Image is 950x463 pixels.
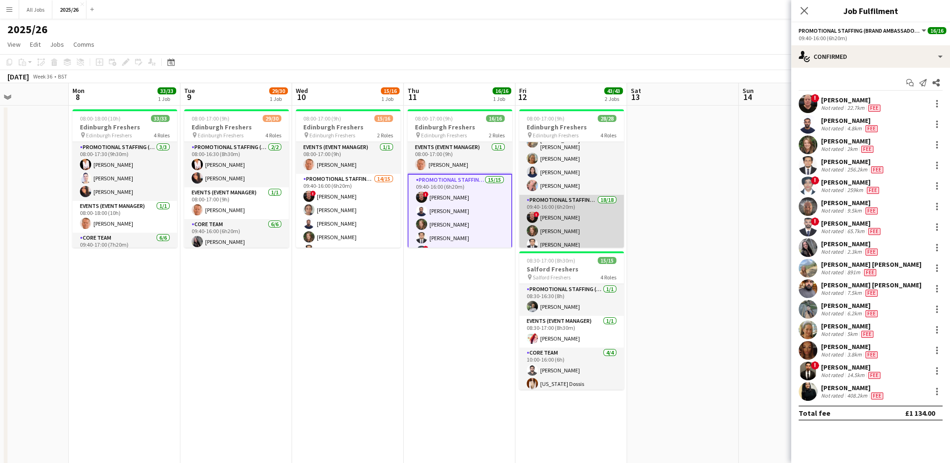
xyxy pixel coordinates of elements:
[845,207,864,214] div: 9.5km
[7,22,48,36] h1: 2025/26
[377,132,393,139] span: 2 Roles
[864,248,879,256] div: Crew has different fees then in role
[269,87,288,94] span: 29/30
[799,408,830,418] div: Total fee
[374,115,393,122] span: 15/16
[58,73,67,80] div: BST
[30,40,41,49] span: Edit
[296,174,400,401] app-card-role: Promotional Staffing (Brand Ambassadors)14/1509:40-16:00 (6h20m)![PERSON_NAME][PERSON_NAME][PERSO...
[864,207,879,214] div: Crew has different fees then in role
[845,248,864,256] div: 2.3km
[845,392,869,399] div: 408.2km
[741,92,754,102] span: 14
[527,115,564,122] span: 08:00-17:00 (9h)
[70,38,98,50] a: Comms
[184,187,289,219] app-card-role: Events (Event Manager)1/108:00-17:00 (9h)[PERSON_NAME]
[821,371,845,379] div: Not rated
[864,125,879,132] div: Crew has different fees then in role
[183,92,195,102] span: 9
[52,0,86,19] button: 2025/26
[407,123,512,131] h3: Edinburgh Freshers
[821,157,885,166] div: [PERSON_NAME]
[598,257,616,264] span: 15/15
[534,212,539,217] span: !
[296,109,400,248] app-job-card: 08:00-17:00 (9h)15/16Edinburgh Freshers Edinburgh Freshers2 RolesEvents (Event Manager)1/108:00-1...
[811,217,819,226] span: !
[294,92,308,102] span: 10
[72,233,177,335] app-card-role: Core Team6/609:40-17:00 (7h20m)
[821,199,879,207] div: [PERSON_NAME]
[845,371,866,379] div: 14.5km
[46,38,68,50] a: Jobs
[821,96,882,104] div: [PERSON_NAME]
[296,86,308,95] span: Wed
[407,174,512,403] app-card-role: Promotional Staffing (Brand Ambassadors)15/1509:40-16:00 (6h20m)![PERSON_NAME][PERSON_NAME][PERSO...
[821,137,875,145] div: [PERSON_NAME]
[799,27,928,34] button: Promotional Staffing (Brand Ambassadors)
[600,132,616,139] span: 4 Roles
[859,145,875,153] div: Crew has different fees then in role
[26,38,44,50] a: Edit
[865,186,881,194] div: Crew has different fees then in role
[811,176,819,185] span: !
[743,86,754,95] span: Sun
[71,92,85,102] span: 8
[184,142,289,187] app-card-role: Promotional Staffing (Team Leader)2/208:00-16:30 (8h30m)[PERSON_NAME][PERSON_NAME]
[519,348,624,420] app-card-role: Core Team4/410:00-16:00 (6h)[PERSON_NAME][US_STATE] Dossis
[811,361,819,370] span: !
[421,132,467,139] span: Edinburgh Freshers
[869,166,885,173] div: Crew has different fees then in role
[864,310,879,317] div: Crew has different fees then in role
[605,95,622,102] div: 2 Jobs
[821,207,845,214] div: Not rated
[80,115,121,122] span: 08:00-18:00 (10h)
[381,87,400,94] span: 15/16
[489,132,505,139] span: 2 Roles
[821,301,879,310] div: [PERSON_NAME]
[867,187,879,194] span: Fee
[821,289,845,297] div: Not rated
[407,86,419,95] span: Thu
[821,219,882,228] div: [PERSON_NAME]
[519,93,624,195] app-card-role: [PERSON_NAME][PERSON_NAME][PERSON_NAME] [PERSON_NAME][PERSON_NAME][PERSON_NAME][PERSON_NAME]
[799,27,920,34] span: Promotional Staffing (Brand Ambassadors)
[600,274,616,281] span: 4 Roles
[519,109,624,248] app-job-card: 08:00-17:00 (9h)28/28Edinburgh Freshers Edinburgh Freshers4 Roles[PERSON_NAME][PERSON_NAME][PERSO...
[519,123,624,131] h3: Edinburgh Freshers
[270,95,287,102] div: 1 Job
[184,109,289,248] app-job-card: 08:00-17:00 (9h)29/30Edinburgh Freshers Edinburgh Freshers4 RolesPromotional Staffing (Team Leade...
[518,92,527,102] span: 12
[604,87,623,94] span: 43/43
[158,95,176,102] div: 1 Job
[791,5,950,17] h3: Job Fulfilment
[821,269,845,276] div: Not rated
[533,274,571,281] span: Salford Freshers
[72,142,177,201] app-card-role: Promotional Staffing (Team Leader)3/308:00-17:30 (9h30m)[PERSON_NAME][PERSON_NAME][PERSON_NAME]
[821,281,921,289] div: [PERSON_NAME] [PERSON_NAME]
[821,351,845,358] div: Not rated
[845,228,866,235] div: 65.7km
[799,35,943,42] div: 09:40-16:00 (6h20m)
[821,145,845,153] div: Not rated
[423,192,429,197] span: !
[845,186,865,194] div: 259km
[864,289,879,297] div: Crew has different fees then in role
[631,86,641,95] span: Sat
[519,251,624,390] app-job-card: 08:30-17:00 (8h30m)15/15Salford Freshers Salford Freshers4 RolesPromotional Staffing (Team Leader...
[407,109,512,248] div: 08:00-17:00 (9h)16/16Edinburgh Freshers Edinburgh Freshers2 RolesEvents (Event Manager)1/108:00-1...
[861,146,873,153] span: Fee
[928,27,946,34] span: 16/16
[151,115,170,122] span: 33/33
[406,92,419,102] span: 11
[72,109,177,248] app-job-card: 08:00-18:00 (10h)33/33Edinburgh Freshers Edinburgh Freshers4 RolesPromotional Staffing (Team Lead...
[598,115,616,122] span: 28/28
[845,351,864,358] div: 3.8km
[905,408,935,418] div: £1 134.00
[866,228,882,235] div: Crew has different fees then in role
[871,392,883,399] span: Fee
[157,87,176,94] span: 33/33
